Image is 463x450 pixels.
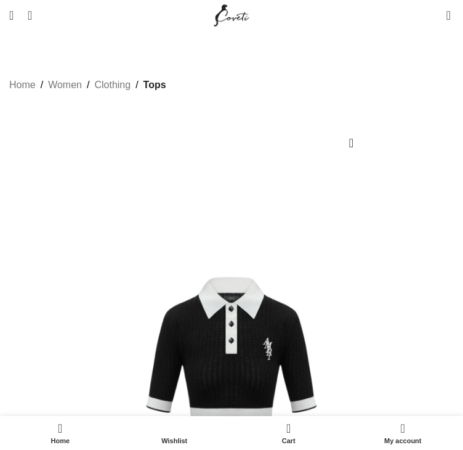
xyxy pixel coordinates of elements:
[124,437,226,445] span: Wishlist
[238,437,340,445] span: Cart
[118,419,232,447] a: Wishlist
[3,3,20,28] a: Open mobile menu
[211,9,252,20] a: Site logo
[118,419,232,447] div: My wishlist
[287,419,296,428] span: 0
[9,77,166,93] nav: Breadcrumb
[231,419,346,447] div: My cart
[9,437,111,445] span: Home
[143,77,166,93] a: Tops
[125,36,338,47] a: Fancy designing your own shoe? | Discover Now
[9,77,36,93] a: Home
[20,3,32,28] a: Search
[428,3,440,28] div: My Wishlist
[3,419,118,447] a: Home
[447,6,456,15] span: 0
[352,437,454,445] span: My account
[440,3,457,28] a: 0
[94,77,131,93] a: Clothing
[231,419,346,447] a: 0 Cart
[48,77,82,93] a: Women
[346,419,461,447] a: My account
